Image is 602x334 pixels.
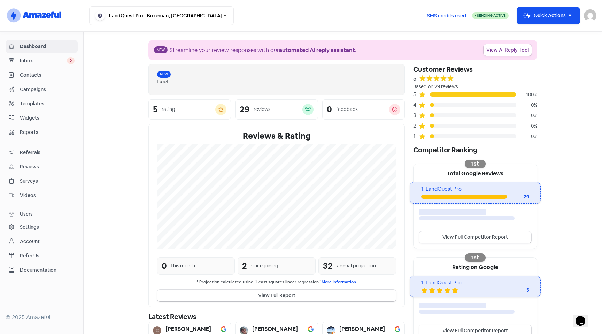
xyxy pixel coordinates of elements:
[6,126,78,139] a: Reports
[221,326,226,332] img: Image
[20,100,75,107] span: Templates
[157,290,396,301] button: View Full Report
[413,132,419,141] div: 1
[413,90,419,99] div: 5
[419,231,531,243] a: View Full Competitor Report
[516,133,537,140] div: 0%
[254,106,270,113] div: reviews
[465,253,486,262] div: 1st
[427,12,466,20] span: SMS credits used
[153,105,157,114] div: 5
[171,262,195,270] div: this month
[20,163,75,170] span: Reviews
[414,258,537,276] div: Rating on Google
[20,223,39,231] div: Settings
[484,44,532,56] a: View AI Reply Tool
[6,249,78,262] a: Refer Us
[516,91,537,98] div: 100%
[20,252,75,259] span: Refer Us
[162,260,167,272] div: 0
[414,164,537,182] div: Total Google Reviews
[413,111,419,120] div: 3
[157,279,396,286] small: * Projection calculated using "Least squares linear regression".
[240,105,249,114] div: 29
[516,112,537,119] div: 0%
[67,57,75,64] span: 0
[507,193,529,200] div: 29
[20,266,75,274] span: Documentation
[323,260,333,272] div: 32
[421,12,472,19] a: SMS credits used
[20,129,75,136] span: Reports
[6,97,78,110] a: Templates
[6,208,78,221] a: Users
[336,106,358,113] div: feedback
[477,13,506,18] span: Sending Active
[516,122,537,130] div: 0%
[157,71,171,78] span: New
[20,114,75,122] span: Widgets
[89,6,234,25] button: LandQuest Pro - Bozeman, [GEOGRAPHIC_DATA]
[6,235,78,248] a: Account
[421,279,529,287] div: 1. LandQuest Pro
[6,112,78,124] a: Widgets
[6,313,78,321] div: © 2025 Amazeful
[6,175,78,188] a: Surveys
[339,326,385,332] b: [PERSON_NAME]
[6,54,78,67] a: Inbox 0
[251,262,278,270] div: since joining
[413,64,537,75] div: Customer Reviews
[20,149,75,156] span: Referrals
[395,326,400,332] img: Image
[20,43,75,50] span: Dashboard
[472,12,509,20] a: Sending Active
[148,99,231,120] a: 5rating
[584,9,596,22] img: User
[465,160,486,168] div: 1st
[322,279,357,285] a: More information.
[165,326,211,332] b: [PERSON_NAME]
[308,326,314,332] img: Image
[421,185,529,193] div: 1. LandQuest Pro
[20,211,33,218] div: Users
[148,311,405,322] div: Latest Reviews
[6,264,78,276] a: Documentation
[6,83,78,96] a: Campaigns
[6,69,78,82] a: Contacts
[20,238,40,245] div: Account
[6,146,78,159] a: Referrals
[516,101,537,109] div: 0%
[413,145,537,155] div: Competitor Ranking
[413,75,416,83] div: 5
[6,160,78,173] a: Reviews
[170,46,356,54] div: Streamline your review responses with our .
[327,105,332,114] div: 0
[20,192,75,199] span: Videos
[157,78,396,85] div: Land
[6,221,78,234] a: Settings
[20,57,67,64] span: Inbox
[573,306,595,327] iframe: chat widget
[242,260,247,272] div: 2
[501,287,529,294] div: 5
[20,177,75,185] span: Surveys
[154,46,168,53] span: New
[162,106,175,113] div: rating
[413,83,537,90] div: Based on 29 reviews
[6,189,78,202] a: Videos
[279,46,355,54] b: automated AI reply assistant
[20,71,75,79] span: Contacts
[6,40,78,53] a: Dashboard
[337,262,376,270] div: annual projection
[252,326,298,332] b: [PERSON_NAME]
[413,122,419,130] div: 2
[517,7,580,24] button: Quick Actions
[322,99,405,120] a: 0feedback
[235,99,318,120] a: 29reviews
[157,130,396,142] div: Reviews & Rating
[20,86,75,93] span: Campaigns
[413,101,419,109] div: 4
